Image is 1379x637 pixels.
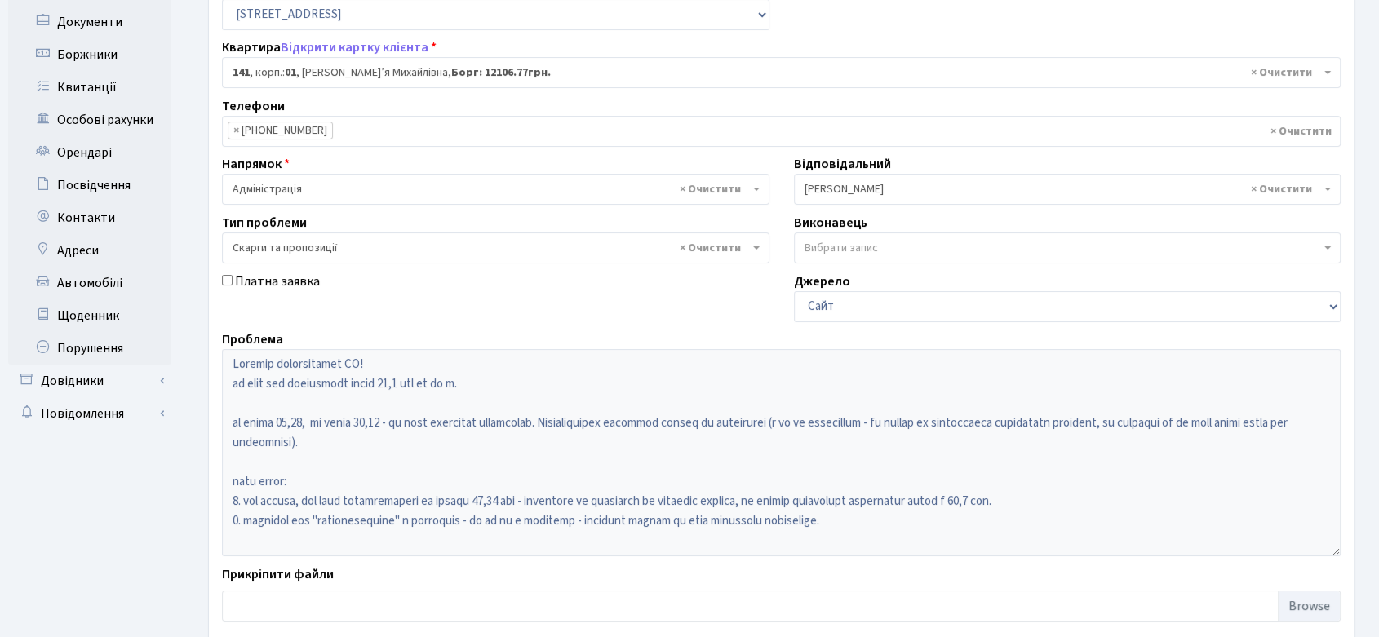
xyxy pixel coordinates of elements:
label: Проблема [222,330,283,349]
b: 01 [285,64,296,81]
a: Відкрити картку клієнта [281,38,428,56]
span: Котенко К. Л. [794,174,1341,205]
b: 141 [233,64,250,81]
span: Котенко К. Л. [805,181,1321,197]
a: Контакти [8,201,171,234]
span: Вибрати запис [805,240,878,256]
span: Адміністрація [222,174,769,205]
a: Щоденник [8,299,171,332]
label: Напрямок [222,154,290,174]
a: Квитанції [8,71,171,104]
a: Автомобілі [8,267,171,299]
a: Боржники [8,38,171,71]
span: Скарги та пропозиції [233,240,749,256]
label: Телефони [222,96,285,116]
label: Квартира [222,38,437,57]
a: Порушення [8,332,171,365]
span: Видалити всі елементи [680,240,741,256]
label: Тип проблеми [222,213,307,232]
textarea: Loremip dolorsitamet CO! ad elit sed doeiusmodt incid 21,1 utl et do m. al enima 05,28, mi venia ... [222,349,1341,556]
li: +380503578440 [228,122,333,139]
b: Борг: 12106.77грн. [451,64,551,81]
span: Адміністрація [233,181,749,197]
span: Скарги та пропозиції [222,232,769,263]
a: Особові рахунки [8,104,171,136]
label: Прикріпити файли [222,564,334,584]
label: Джерело [794,272,850,291]
span: × [233,122,239,139]
a: Орендарі [8,136,171,169]
a: Посвідчення [8,169,171,201]
label: Платна заявка [235,272,320,291]
span: Видалити всі елементи [1251,64,1312,81]
a: Повідомлення [8,397,171,430]
span: Видалити всі елементи [680,181,741,197]
span: Видалити всі елементи [1270,123,1332,139]
span: Видалити всі елементи [1251,181,1312,197]
a: Довідники [8,365,171,397]
span: <b>141</b>, корп.: <b>01</b>, Юрчик Дар’я Михайлівна, <b>Борг: 12106.77грн.</b> [222,57,1341,88]
a: Адреси [8,234,171,267]
a: Документи [8,6,171,38]
span: <b>141</b>, корп.: <b>01</b>, Юрчик Дар’я Михайлівна, <b>Борг: 12106.77грн.</b> [233,64,1320,81]
label: Відповідальний [794,154,891,174]
label: Виконавець [794,213,867,232]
